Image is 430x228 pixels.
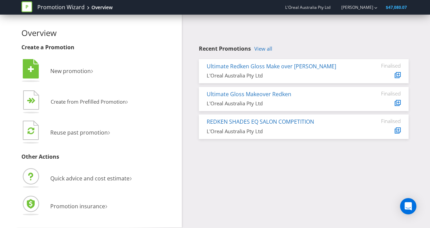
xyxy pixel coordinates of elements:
span: Create from Prefilled Promotion [51,98,126,105]
tspan:  [28,66,34,73]
span: › [91,65,93,76]
span: › [126,96,128,106]
div: L'Oreal Australia Pty Ltd [207,100,350,107]
tspan:  [28,127,34,135]
a: Promotion insurance› [21,203,107,210]
span: New promotion [50,67,91,75]
a: REDKEN SHADES EQ SALON COMPETITION [207,118,314,125]
span: L'Oreal Australia Pty Ltd [285,4,330,10]
span: Recent Promotions [199,45,251,52]
a: Ultimate Gloss Makeover Redken [207,90,291,98]
a: Ultimate Redken Gloss Make over [PERSON_NAME] [207,63,336,70]
span: $47,080.07 [386,4,407,10]
div: L'Oreal Australia Pty Ltd [207,128,350,135]
div: L'Oreal Australia Pty Ltd [207,72,350,79]
span: › [105,200,107,211]
span: Promotion insurance [50,203,105,210]
div: Finalised [360,63,401,69]
div: Overview [91,4,113,11]
div: Open Intercom Messenger [400,198,416,214]
h2: Overview [21,29,177,37]
span: › [130,172,132,183]
h3: Create a Promotion [21,45,177,51]
a: View all [254,46,272,52]
span: › [108,126,110,137]
button: Create from Prefilled Promotion› [21,89,128,116]
span: Reuse past promotion [50,129,108,136]
a: Quick advice and cost estimate› [21,175,132,182]
h3: Other Actions [21,154,177,160]
a: Promotion Wizard [37,3,85,11]
tspan:  [31,98,36,104]
a: [PERSON_NAME] [334,4,373,10]
span: Quick advice and cost estimate [50,175,130,182]
div: Finalised [360,118,401,124]
div: Finalised [360,90,401,97]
